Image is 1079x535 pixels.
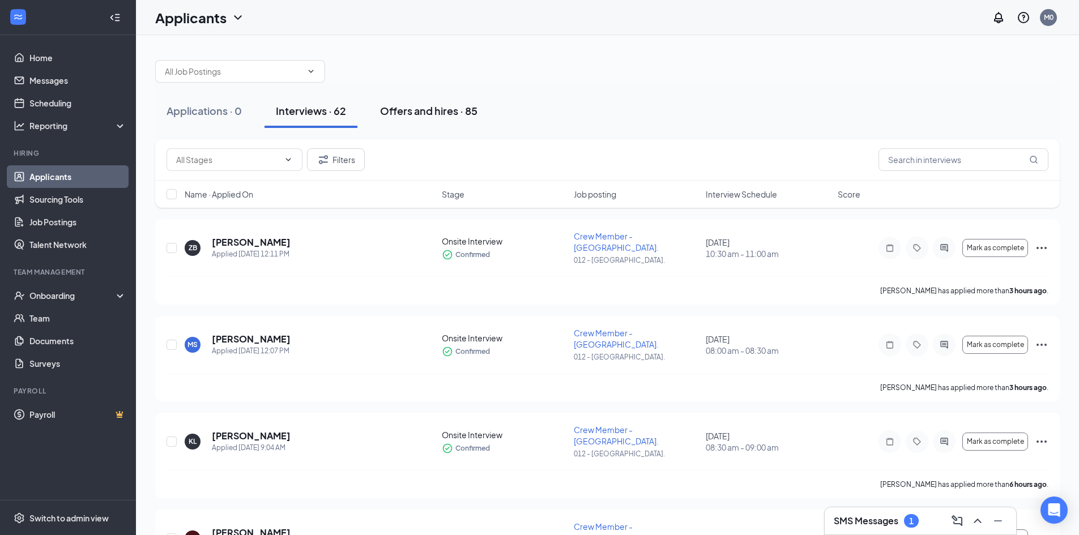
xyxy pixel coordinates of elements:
[12,11,24,23] svg: WorkstreamLogo
[212,430,291,442] h5: [PERSON_NAME]
[165,65,302,78] input: All Job Postings
[574,328,659,349] span: Crew Member - [GEOGRAPHIC_DATA].
[109,12,121,23] svg: Collapse
[380,104,477,118] div: Offers and hires · 85
[910,340,924,349] svg: Tag
[937,243,951,252] svg: ActiveChat
[14,267,124,277] div: Team Management
[1040,497,1068,524] div: Open Intercom Messenger
[29,69,126,92] a: Messages
[937,340,951,349] svg: ActiveChat
[574,449,699,459] p: 012 - [GEOGRAPHIC_DATA].
[883,243,897,252] svg: Note
[29,165,126,188] a: Applicants
[880,286,1048,296] p: [PERSON_NAME] has applied more than .
[967,341,1024,349] span: Mark as complete
[1009,383,1047,392] b: 3 hours ago
[29,120,127,131] div: Reporting
[992,11,1005,24] svg: Notifications
[29,352,126,375] a: Surveys
[14,148,124,158] div: Hiring
[29,329,126,352] a: Documents
[1035,338,1048,352] svg: Ellipses
[14,120,25,131] svg: Analysis
[307,148,365,171] button: Filter Filters
[950,514,964,528] svg: ComposeMessage
[880,480,1048,489] p: [PERSON_NAME] has applied more than .
[14,512,25,524] svg: Settings
[910,437,924,446] svg: Tag
[1035,435,1048,448] svg: Ellipses
[29,403,126,426] a: PayrollCrown
[909,516,914,526] div: 1
[284,155,293,164] svg: ChevronDown
[1035,241,1048,255] svg: Ellipses
[962,336,1028,354] button: Mark as complete
[574,231,659,252] span: Crew Member - [GEOGRAPHIC_DATA].
[189,243,197,252] div: ZB
[442,189,464,200] span: Stage
[29,290,117,301] div: Onboarding
[29,512,109,524] div: Switch to admin view
[989,512,1007,530] button: Minimize
[14,290,25,301] svg: UserCheck
[574,425,659,446] span: Crew Member - [GEOGRAPHIC_DATA].
[838,189,860,200] span: Score
[29,188,126,211] a: Sourcing Tools
[212,236,291,249] h5: [PERSON_NAME]
[948,512,966,530] button: ComposeMessage
[1017,11,1030,24] svg: QuestionInfo
[706,442,831,453] span: 08:30 am - 09:00 am
[212,333,291,345] h5: [PERSON_NAME]
[962,239,1028,257] button: Mark as complete
[1009,480,1047,489] b: 6 hours ago
[991,514,1005,528] svg: Minimize
[29,307,126,329] a: Team
[212,442,291,453] div: Applied [DATE] 9:04 AM
[276,104,346,118] div: Interviews · 62
[1029,155,1038,164] svg: MagnifyingGlass
[706,189,777,200] span: Interview Schedule
[29,46,126,69] a: Home
[231,11,245,24] svg: ChevronDown
[455,346,490,357] span: Confirmed
[706,248,831,259] span: 10:30 am - 11:00 am
[187,340,198,349] div: MS
[442,249,453,260] svg: CheckmarkCircle
[442,332,567,344] div: Onsite Interview
[455,249,490,260] span: Confirmed
[574,255,699,265] p: 012 - [GEOGRAPHIC_DATA].
[212,249,291,260] div: Applied [DATE] 12:11 PM
[29,233,126,256] a: Talent Network
[306,67,315,76] svg: ChevronDown
[706,345,831,356] span: 08:00 am - 08:30 am
[967,438,1024,446] span: Mark as complete
[317,153,330,166] svg: Filter
[883,437,897,446] svg: Note
[969,512,987,530] button: ChevronUp
[878,148,1048,171] input: Search in interviews
[29,92,126,114] a: Scheduling
[834,515,898,527] h3: SMS Messages
[212,345,291,357] div: Applied [DATE] 12:07 PM
[189,436,197,446] div: KL
[442,429,567,440] div: Onsite Interview
[455,443,490,454] span: Confirmed
[167,104,242,118] div: Applications · 0
[176,153,279,166] input: All Stages
[706,237,831,259] div: [DATE]
[442,346,453,357] svg: CheckmarkCircle
[185,189,253,200] span: Name · Applied On
[706,430,831,453] div: [DATE]
[967,244,1024,252] span: Mark as complete
[910,243,924,252] svg: Tag
[937,437,951,446] svg: ActiveChat
[1044,12,1054,22] div: M0
[962,433,1028,451] button: Mark as complete
[1009,286,1047,295] b: 3 hours ago
[442,443,453,454] svg: CheckmarkCircle
[706,333,831,356] div: [DATE]
[155,8,227,27] h1: Applicants
[883,340,897,349] svg: Note
[442,236,567,247] div: Onsite Interview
